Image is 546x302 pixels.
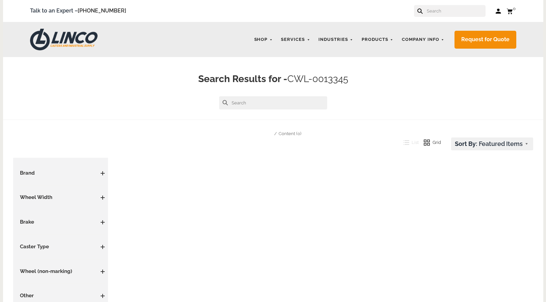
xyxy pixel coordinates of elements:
[30,6,126,16] span: Talk to an Expert –
[496,8,501,15] a: Log in
[17,243,105,251] h3: Caster Type
[398,33,448,46] a: Company Info
[245,131,271,136] a: Products (10)
[426,5,486,17] input: Search
[287,73,348,84] span: CWL-0013345
[358,33,397,46] a: Products
[251,33,276,46] a: Shop
[454,31,516,49] a: Request for Quote
[419,137,441,148] button: Grid
[78,7,126,14] a: [PHONE_NUMBER]
[513,6,516,11] span: 0
[17,268,105,275] h3: Wheel (non-marking)
[278,33,313,46] a: Services
[17,194,105,201] h3: Wheel Width
[17,170,105,177] h3: Brand
[30,29,98,50] img: LINCO CASTERS & INDUSTRIAL SUPPLY
[219,96,327,109] input: Search
[13,72,533,86] h1: Search Results for -
[279,131,301,136] a: Content (0)
[398,137,419,148] button: List
[315,33,357,46] a: Industries
[506,7,516,15] a: 0
[17,292,105,300] h3: Other
[17,219,105,226] h3: Brake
